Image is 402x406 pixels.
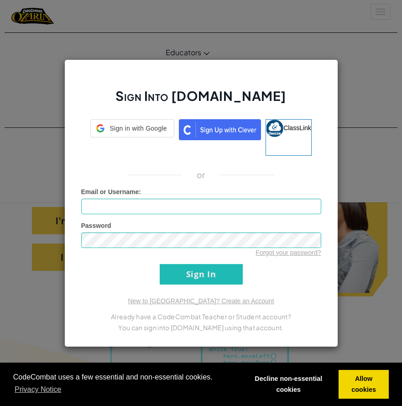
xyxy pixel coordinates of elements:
label: : [81,187,141,196]
a: Sign in with Google [90,119,174,156]
p: Already have a CodeCombat Teacher or Student account? [81,311,321,322]
img: clever_sso_button@2x.png [179,119,261,140]
input: Sign In [160,264,243,285]
div: Sign in with Google [90,119,174,137]
span: Sign in with Google [108,124,168,133]
span: Email or Username [81,188,139,195]
p: or [197,169,205,180]
p: You can sign into [DOMAIN_NAME] using that account. [81,322,321,333]
span: ClassLink [283,124,311,131]
a: Forgot your password? [256,249,321,256]
span: Password [81,222,111,229]
h2: Sign Into [DOMAIN_NAME] [81,87,321,114]
a: deny cookies [242,370,335,399]
a: learn more about cookies [13,383,63,396]
a: New to [GEOGRAPHIC_DATA]? Create an Account [128,297,274,305]
iframe: Sign in with Google Button [86,137,179,157]
span: CodeCombat uses a few essential and non-essential cookies. [13,372,235,396]
img: classlink-logo-small.png [266,120,283,137]
a: allow cookies [339,370,389,399]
